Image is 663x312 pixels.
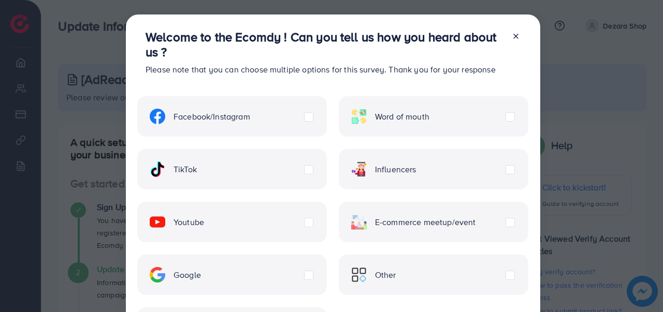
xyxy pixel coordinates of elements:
[150,161,165,177] img: ic-tiktok.4b20a09a.svg
[146,29,503,60] h3: Welcome to the Ecomdy ! Can you tell us how you heard about us ?
[150,214,165,230] img: ic-youtube.715a0ca2.svg
[375,216,476,228] span: E-commerce meetup/event
[174,164,197,175] span: TikTok
[150,109,165,124] img: ic-facebook.134605ef.svg
[375,269,396,281] span: Other
[351,267,367,283] img: ic-other.99c3e012.svg
[150,267,165,283] img: ic-google.5bdd9b68.svg
[174,216,204,228] span: Youtube
[146,63,503,76] p: Please note that you can choose multiple options for this survey. Thank you for your response
[351,109,367,124] img: ic-word-of-mouth.a439123d.svg
[174,269,201,281] span: Google
[174,111,250,123] span: Facebook/Instagram
[375,111,429,123] span: Word of mouth
[351,214,367,230] img: ic-ecommerce.d1fa3848.svg
[375,164,416,175] span: Influencers
[351,161,367,177] img: ic-influencers.a620ad43.svg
